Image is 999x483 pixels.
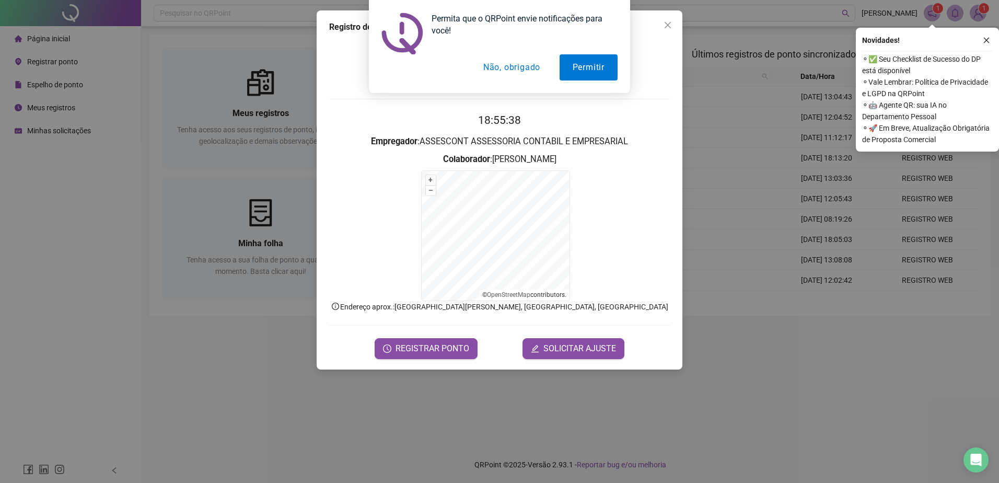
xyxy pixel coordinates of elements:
[329,135,670,148] h3: : ASSESCONT ASSESSORIA CONTABIL E EMPRESARIAL
[522,338,624,359] button: editSOLICITAR AJUSTE
[371,136,417,146] strong: Empregador
[963,447,989,473] div: Open Intercom Messenger
[487,291,530,298] a: OpenStreetMap
[862,122,993,145] span: ⚬ 🚀 Em Breve, Atualização Obrigatória de Proposta Comercial
[862,99,993,122] span: ⚬ 🤖 Agente QR: sua IA no Departamento Pessoal
[470,54,553,80] button: Não, obrigado
[543,342,616,355] span: SOLICITAR AJUSTE
[482,291,566,298] li: © contributors.
[329,301,670,313] p: Endereço aprox. : [GEOGRAPHIC_DATA][PERSON_NAME], [GEOGRAPHIC_DATA], [GEOGRAPHIC_DATA]
[478,114,521,126] time: 18:55:38
[331,302,340,311] span: info-circle
[423,13,618,37] div: Permita que o QRPoint envie notificações para você!
[329,153,670,166] h3: : [PERSON_NAME]
[383,344,391,353] span: clock-circle
[426,175,436,185] button: +
[560,54,618,80] button: Permitir
[426,186,436,195] button: –
[381,13,423,54] img: notification icon
[375,338,478,359] button: REGISTRAR PONTO
[531,344,539,353] span: edit
[396,342,469,355] span: REGISTRAR PONTO
[443,154,490,164] strong: Colaborador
